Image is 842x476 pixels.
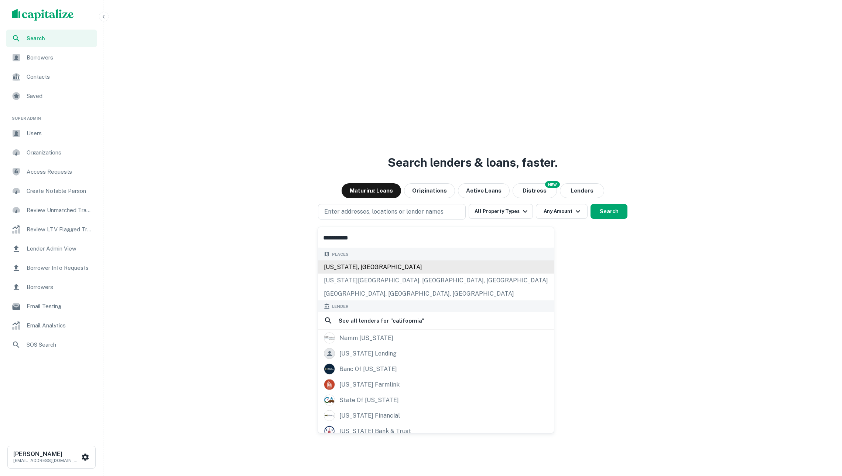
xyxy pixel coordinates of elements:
[388,154,558,171] h3: Search lenders & loans, faster.
[560,183,604,198] button: Lenders
[27,148,93,157] span: Organizations
[6,87,97,105] a: Saved
[6,201,97,219] a: Review Unmatched Transactions
[6,240,97,258] a: Lender Admin View
[339,364,397,375] div: banc of [US_STATE]
[339,426,411,437] div: [US_STATE] bank & trust
[27,129,93,138] span: Users
[324,207,444,216] p: Enter addresses, locations or lender names
[27,263,93,272] span: Borrower Info Requests
[6,125,97,142] a: Users
[513,183,557,198] button: Search distressed loans with lien and other non-mortgage details.
[27,302,93,311] span: Email Testing
[324,411,335,421] img: picture
[339,348,397,359] div: [US_STATE] lending
[536,204,588,219] button: Any Amount
[27,321,93,330] span: Email Analytics
[318,346,554,361] a: [US_STATE] lending
[339,410,400,421] div: [US_STATE] financial
[324,364,335,374] img: picture
[318,361,554,377] a: banc of [US_STATE]
[13,457,80,464] p: [EMAIL_ADDRESS][DOMAIN_NAME]
[7,446,96,469] button: [PERSON_NAME][EMAIL_ADDRESS][DOMAIN_NAME]
[339,379,400,390] div: [US_STATE] farmlink
[404,183,455,198] button: Originations
[6,49,97,67] a: Borrowers
[324,426,335,436] img: picture
[27,92,93,101] span: Saved
[318,204,466,220] button: Enter addresses, locations or lender names
[6,182,97,200] a: Create Notable Person
[805,417,842,452] iframe: Chat Widget
[469,204,533,219] button: All Property Types
[6,68,97,86] a: Contacts
[318,392,554,408] a: state of [US_STATE]
[342,183,401,198] button: Maturing Loans
[27,244,93,253] span: Lender Admin View
[6,336,97,354] a: SOS Search
[6,144,97,161] a: Organizations
[6,163,97,181] a: Access Requests
[27,187,93,195] span: Create Notable Person
[27,53,93,62] span: Borrowers
[318,260,554,273] div: [US_STATE], [GEOGRAPHIC_DATA]
[6,221,97,238] a: Review LTV Flagged Transactions
[6,278,97,296] a: Borrowers
[27,225,93,234] span: Review LTV Flagged Transactions
[318,408,554,424] a: [US_STATE] financial
[6,297,97,315] a: Email Testing
[27,34,93,42] span: Search
[12,9,74,21] img: capitalize-logo.png
[332,251,349,258] span: Places
[332,303,349,309] span: Lender
[591,204,627,219] button: Search
[318,424,554,439] a: [US_STATE] bank & trust
[339,333,393,344] div: namm [US_STATE]
[27,340,93,349] span: SOS Search
[318,330,554,346] a: namm [US_STATE]
[27,206,93,215] span: Review Unmatched Transactions
[458,183,510,198] button: Active Loans
[318,377,554,392] a: [US_STATE] farmlink
[27,72,93,81] span: Contacts
[6,259,97,277] a: Borrower Info Requests
[324,395,335,405] img: picture
[27,167,93,176] span: Access Requests
[6,317,97,334] a: Email Analytics
[6,106,97,125] li: Super Admin
[27,283,93,292] span: Borrowers
[339,316,424,325] h6: See all lenders for " califoprnia "
[13,451,80,457] h6: [PERSON_NAME]
[324,333,335,343] img: picture
[324,380,335,390] img: picture
[339,395,399,406] div: state of [US_STATE]
[318,273,554,287] div: [US_STATE][GEOGRAPHIC_DATA], [GEOGRAPHIC_DATA], [GEOGRAPHIC_DATA]
[6,30,97,47] a: Search
[545,181,560,188] div: NEW
[318,287,554,300] div: [GEOGRAPHIC_DATA], [GEOGRAPHIC_DATA], [GEOGRAPHIC_DATA]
